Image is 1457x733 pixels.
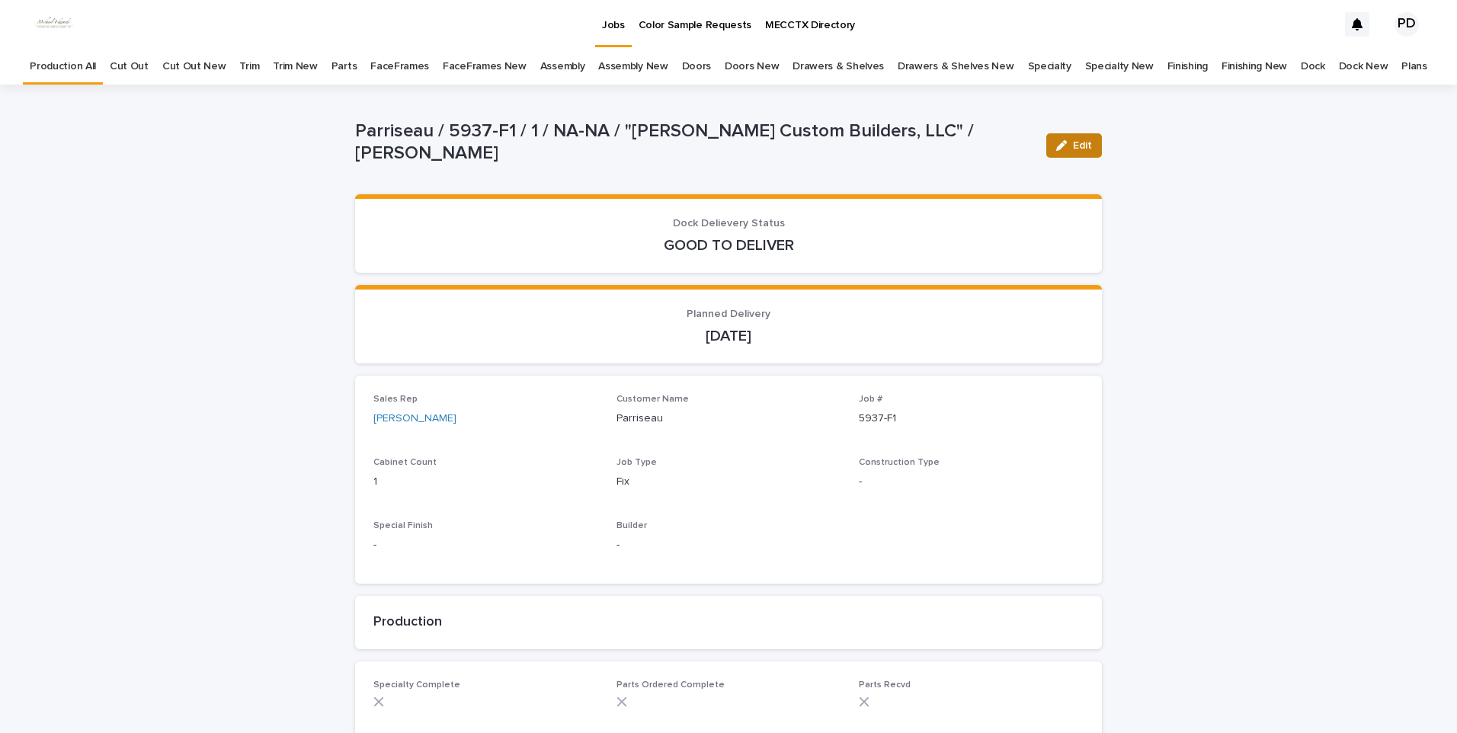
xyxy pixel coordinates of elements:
h2: Production [373,614,1084,631]
a: Plans [1401,49,1427,85]
span: Parts Recvd [859,680,911,690]
a: Dock New [1339,49,1388,85]
span: Sales Rep [373,395,418,404]
a: FaceFrames New [443,49,527,85]
span: Dock Delievery Status [673,218,785,229]
a: Trim New [273,49,318,85]
span: Customer Name [616,395,689,404]
a: Cut Out [110,49,149,85]
a: Drawers & Shelves New [898,49,1014,85]
a: Production All [30,49,96,85]
div: PD [1395,12,1419,37]
button: Edit [1046,133,1102,158]
a: Specialty New [1085,49,1154,85]
p: GOOD TO DELIVER [373,236,1084,254]
a: Trim [239,49,259,85]
p: 5937-F1 [859,411,1084,427]
p: - [859,474,1084,490]
span: Job # [859,395,882,404]
a: [PERSON_NAME] [373,411,456,427]
span: Job Type [616,458,657,467]
p: Parriseau / 5937-F1 / 1 / NA-NA / "[PERSON_NAME] Custom Builders, LLC" / [PERSON_NAME] [355,120,1034,165]
a: Dock [1301,49,1325,85]
span: Cabinet Count [373,458,437,467]
span: Special Finish [373,521,433,530]
p: Parriseau [616,411,841,427]
img: dhEtdSsQReaQtgKTuLrt [30,9,78,40]
span: Specialty Complete [373,680,460,690]
p: 1 [373,474,598,490]
p: Fix [616,474,841,490]
a: FaceFrames [370,49,429,85]
span: Construction Type [859,458,940,467]
a: Drawers & Shelves [793,49,884,85]
a: Specialty [1028,49,1071,85]
a: Finishing [1167,49,1208,85]
a: Cut Out New [162,49,226,85]
a: Parts [331,49,357,85]
a: Doors New [725,49,779,85]
p: [DATE] [373,327,1084,345]
a: Finishing New [1222,49,1287,85]
a: Assembly New [598,49,668,85]
p: - [616,537,841,553]
span: Builder [616,521,647,530]
span: Planned Delivery [687,309,770,319]
a: Assembly [540,49,585,85]
a: Doors [682,49,711,85]
span: Edit [1073,140,1092,151]
span: Parts Ordered Complete [616,680,725,690]
p: - [373,537,598,553]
